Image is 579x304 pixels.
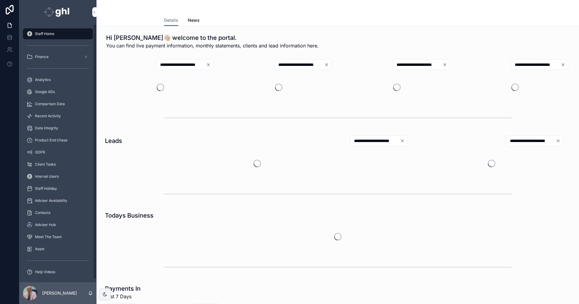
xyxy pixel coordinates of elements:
a: Adviser Availability [23,195,93,206]
h1: Hi [PERSON_NAME]👋🏼 welcome to the portal. [106,34,319,42]
button: Clear [561,62,568,67]
a: Contacts [23,207,93,218]
h1: Leads [105,137,122,145]
a: News [188,15,200,27]
span: Details [164,17,178,23]
span: Adviser Hub [35,222,56,227]
a: Product End Chase [23,135,93,146]
img: App logo [44,7,71,17]
button: Clear [324,62,331,67]
span: Product End Chase [35,138,68,143]
button: Clear [400,138,407,143]
a: Details [164,15,178,26]
a: Comparison Data [23,99,93,109]
button: Clear [556,138,563,143]
a: Internal Users [23,171,93,182]
button: Clear [206,62,213,67]
span: Last 7 Days [105,293,141,300]
a: Meet The Team [23,231,93,242]
div: scrollable content [19,24,96,282]
span: GDPR [35,150,45,155]
span: Meet The Team [35,234,62,239]
span: Client Tasks [35,162,56,167]
span: Asset [35,247,44,251]
span: Help Videos [35,270,55,274]
a: Google ADs [23,86,93,97]
a: Finance [23,51,93,62]
a: Adviser Hub [23,219,93,230]
span: Analytics [35,77,51,82]
a: Recent Activity [23,111,93,121]
span: Comparison Data [35,102,65,106]
h1: Todays Business [105,211,153,220]
a: Asset [23,244,93,254]
a: Staff Holiday [23,183,93,194]
a: Analytics [23,74,93,85]
button: Clear [442,62,450,67]
a: Staff Home [23,28,93,39]
span: Data Integrity [35,126,58,131]
p: [PERSON_NAME] [42,290,77,296]
a: Data Integrity [23,123,93,134]
span: Adviser Availability [35,198,67,203]
span: You can find live payment information, monthly statements, clients and lead information here. [106,42,319,49]
a: Client Tasks [23,159,93,170]
span: Finance [35,54,49,59]
a: GDPR [23,147,93,158]
span: News [188,17,200,23]
span: Staff Holiday [35,186,57,191]
a: Help Videos [23,267,93,277]
span: Contacts [35,210,50,215]
span: Recent Activity [35,114,61,118]
span: Internal Users [35,174,59,179]
span: Staff Home [35,31,54,36]
h1: Payments In [105,284,141,293]
span: Google ADs [35,89,55,94]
